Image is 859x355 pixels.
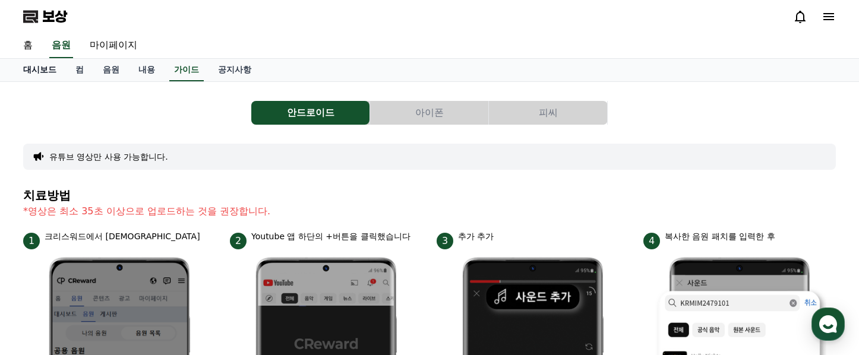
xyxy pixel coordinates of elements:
font: 안드로이드 [287,107,334,118]
font: 보상 [42,8,67,25]
a: 안드로이드 [251,101,370,125]
span: 설정 [184,274,198,284]
a: 대시보드 [14,59,66,81]
font: *영상은 최소 35초 이상으로 업로드하는 것을 권장합니다. [23,205,270,217]
font: 내용 [138,65,155,74]
font: 복사한 음원 패치를 입력한 후 [665,232,775,241]
font: 음원 [103,65,119,74]
font: 음원 [52,39,71,50]
font: 1 [29,235,34,246]
a: 홈 [4,256,78,286]
a: 대화 [78,256,153,286]
a: 컴 [66,59,93,81]
a: 설정 [153,256,228,286]
a: 음원 [93,59,129,81]
font: 치료방법 [23,188,71,202]
button: 아이폰 [370,101,488,125]
font: 4 [649,235,655,246]
button: 유튜브 영상만 사용 가능합니다. [49,151,168,163]
font: 2 [235,235,241,246]
font: 3 [442,235,448,246]
font: 가이드 [174,65,199,74]
font: 피씨 [539,107,558,118]
font: 컴 [75,65,84,74]
a: 음원 [49,33,73,58]
a: 보상 [23,7,67,26]
a: 공지사항 [209,59,261,81]
font: 홈 [23,39,33,50]
font: 공지사항 [218,65,251,74]
font: 크리스워드에서 [DEMOGRAPHIC_DATA] [45,232,200,241]
font: 마이페이지 [90,39,137,50]
a: 아이폰 [370,101,489,125]
font: 추가 추가 [458,232,494,241]
font: Youtube 앱 하단의 +버튼을 클릭했습니다 [251,232,410,241]
span: 홈 [37,274,45,284]
font: 대시보드 [23,65,56,74]
a: 가이드 [169,59,204,81]
a: 홈 [14,33,42,58]
span: 대화 [109,275,123,284]
a: 마이페이지 [80,33,147,58]
button: 피씨 [489,101,607,125]
button: 안드로이드 [251,101,370,125]
a: 내용 [129,59,165,81]
font: 아이폰 [415,107,444,118]
font: 유튜브 영상만 사용 가능합니다. [49,152,168,161]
